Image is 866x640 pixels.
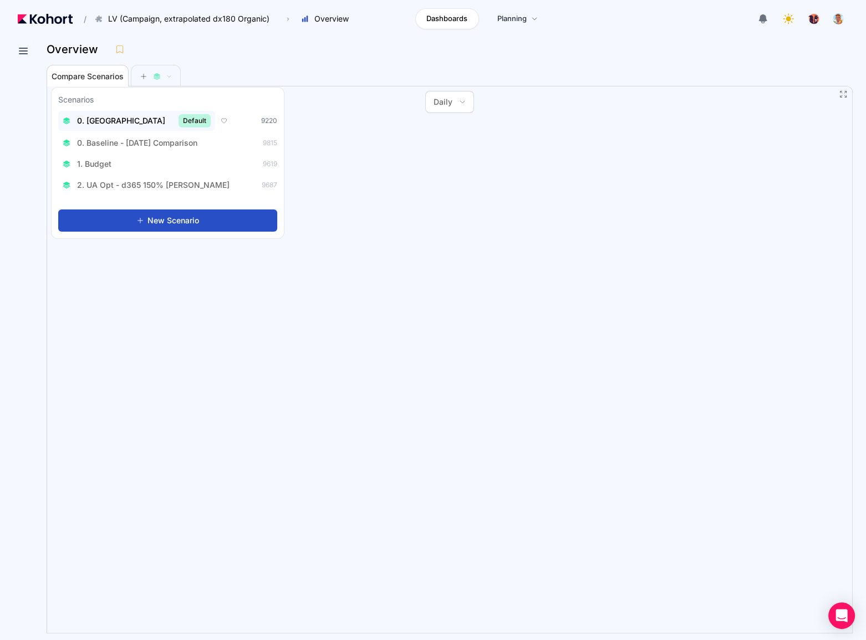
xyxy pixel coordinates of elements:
button: Overview [295,9,360,28]
button: New Scenario [58,209,277,232]
button: Daily [426,91,473,112]
a: Planning [486,8,549,29]
button: Fullscreen [839,90,848,99]
button: 0. Baseline - [DATE] Comparison [58,134,208,152]
span: Daily [434,96,452,107]
span: LV (Campaign, extrapolated dx180 Organic) [108,13,269,24]
span: 9687 [262,181,277,190]
span: Compare Scenarios [52,73,124,80]
button: 0. [GEOGRAPHIC_DATA]Default [58,111,215,131]
button: 1. Budget [58,155,123,173]
span: 0. [GEOGRAPHIC_DATA] [77,115,165,126]
span: 9619 [263,160,277,168]
span: 0. Baseline - [DATE] Comparison [77,137,197,149]
span: Planning [497,13,527,24]
span: Overview [314,13,349,24]
img: Kohort logo [18,14,73,24]
span: / [75,13,86,25]
span: 2. UA Opt - d365 150% [PERSON_NAME] [77,180,230,191]
span: 9815 [263,139,277,147]
span: › [284,14,292,23]
span: Default [179,114,211,127]
a: Dashboards [415,8,479,29]
h3: Overview [47,44,105,55]
span: 9220 [261,116,277,125]
h3: Scenarios [58,94,94,107]
span: New Scenario [147,215,199,226]
span: Dashboards [426,13,467,24]
img: logo_TreesPlease_20230726120307121221.png [808,13,819,24]
button: LV (Campaign, extrapolated dx180 Organic) [89,9,281,28]
span: 1. Budget [77,158,111,170]
button: 2. UA Opt - d365 150% [PERSON_NAME] [58,176,241,194]
div: Open Intercom Messenger [828,602,855,629]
